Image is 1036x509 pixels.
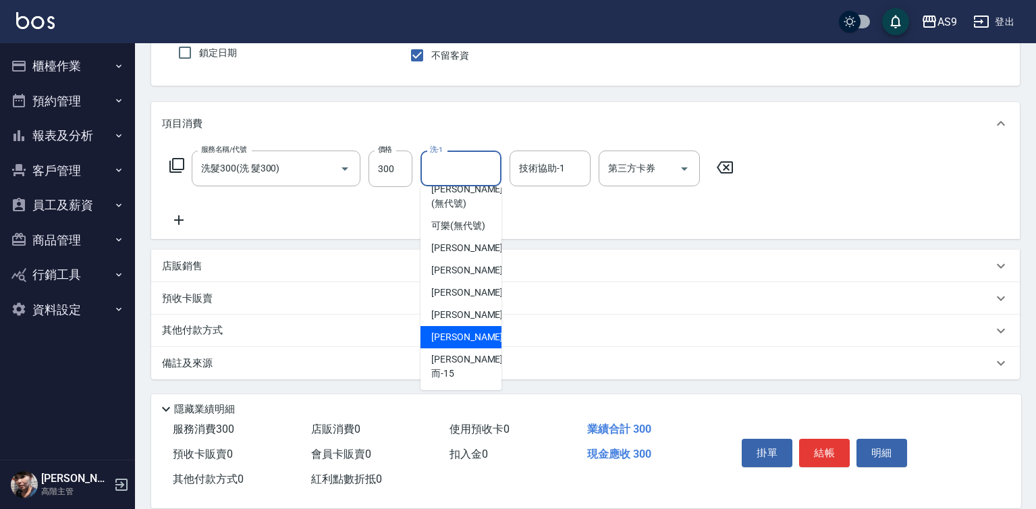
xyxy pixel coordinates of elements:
img: Person [11,471,38,498]
span: [PERSON_NAME] -13 [431,330,516,344]
p: 高階主管 [41,485,110,498]
div: 其他付款方式 [151,315,1020,347]
span: 鎖定日期 [199,46,237,60]
p: 備註及來源 [162,356,213,371]
span: [PERSON_NAME] -9 [431,286,511,300]
span: 不留客資 [431,49,469,63]
img: Logo [16,12,55,29]
button: 結帳 [799,439,850,467]
p: 項目消費 [162,117,202,131]
div: 預收卡販賣 [151,282,1020,315]
button: 櫃檯作業 [5,49,130,84]
button: 掛單 [742,439,792,467]
button: 報表及分析 [5,118,130,153]
p: 預收卡販賣 [162,292,213,306]
span: 使用預收卡 0 [449,423,510,435]
button: save [882,8,909,35]
span: 紅利點數折抵 0 [311,473,382,485]
div: 備註及來源 [151,347,1020,379]
span: 扣入金 0 [449,448,488,460]
button: 客戶管理 [5,153,130,188]
button: Open [674,158,695,180]
span: [PERSON_NAME] -2 [431,241,511,255]
span: 預收卡販賣 0 [173,448,233,460]
span: 現金應收 300 [587,448,651,460]
p: 店販銷售 [162,259,202,273]
label: 服務名稱/代號 [201,144,246,155]
span: 其他付款方式 0 [173,473,244,485]
button: 登出 [968,9,1020,34]
span: [PERSON_NAME] (無代號) [431,182,503,211]
p: 其他付款方式 [162,323,229,338]
h5: [PERSON_NAME] [41,472,110,485]
span: 服務消費 300 [173,423,234,435]
button: Open [334,158,356,180]
button: 行銷工具 [5,257,130,292]
div: AS9 [937,14,957,30]
div: 店販銷售 [151,250,1020,282]
button: 明細 [856,439,907,467]
span: [PERSON_NAME]而 -15 [431,352,503,381]
span: [PERSON_NAME] -7 [431,263,511,277]
button: 員工及薪資 [5,188,130,223]
label: 價格 [378,144,392,155]
span: 店販消費 0 [311,423,360,435]
label: 洗-1 [430,144,443,155]
span: 業績合計 300 [587,423,651,435]
button: AS9 [916,8,962,36]
span: 可樂 (無代號) [431,219,485,233]
span: 會員卡販賣 0 [311,448,371,460]
p: 隱藏業績明細 [174,402,235,417]
button: 商品管理 [5,223,130,258]
button: 預約管理 [5,84,130,119]
span: [PERSON_NAME] -12 [431,308,516,322]
button: 資料設定 [5,292,130,327]
div: 項目消費 [151,102,1020,145]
